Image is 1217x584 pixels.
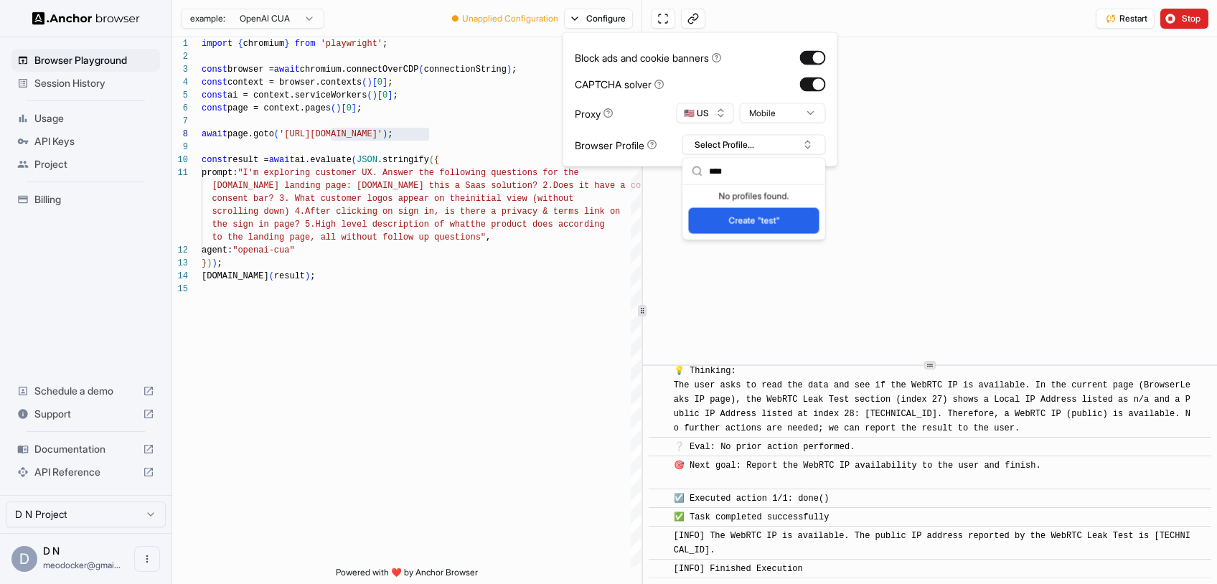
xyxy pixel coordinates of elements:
[674,564,803,574] span: [INFO] Finished Execution
[34,465,137,479] span: API Reference
[34,407,137,421] span: Support
[382,77,387,88] span: ]
[190,13,225,24] span: example:
[227,65,274,75] span: browser =
[357,103,362,113] span: ;
[11,402,160,425] div: Support
[507,65,512,75] span: )
[372,90,377,100] span: )
[1160,9,1208,29] button: Stop
[238,168,496,178] span: "I'm exploring customer UX. Answer the following q
[34,111,154,126] span: Usage
[11,546,37,572] div: D
[274,65,300,75] span: await
[683,185,825,240] div: Suggestions
[134,546,160,572] button: Open menu
[465,194,573,204] span: initial view (without
[656,562,663,576] span: ​
[34,157,154,171] span: Project
[462,13,558,24] span: Unapplied Configuration
[11,107,160,130] div: Usage
[202,103,227,113] span: const
[740,103,826,123] button: Mobile
[274,271,305,281] span: result
[367,77,372,88] span: )
[470,232,486,242] span: ns"
[227,77,362,88] span: context = browser.contexts
[34,442,137,456] span: Documentation
[352,103,357,113] span: ]
[212,194,465,204] span: consent bar? 3. What customer logos appear on the
[424,65,507,75] span: connectionString
[172,115,188,128] div: 7
[172,50,188,63] div: 2
[212,220,470,230] span: the sign in page? 5.High level description of what
[212,258,217,268] span: )
[172,37,188,50] div: 1
[677,103,734,123] button: 🇺🇸 US
[336,103,341,113] span: )
[11,438,160,461] div: Documentation
[434,155,439,165] span: {
[1119,13,1147,24] span: Restart
[377,155,429,165] span: .stringify
[674,494,830,504] span: ☑️ Executed action 1/1: done()
[11,380,160,402] div: Schedule a demo
[575,105,614,121] div: Proxy
[387,90,393,100] span: ]
[377,90,382,100] span: [
[227,90,367,100] span: ai = context.serviceWorkers
[172,128,188,141] div: 8
[212,207,470,217] span: scrolling down) 4.After clicking on sign in, is th
[269,271,274,281] span: (
[689,208,819,234] button: Create "test"
[172,141,188,154] div: 9
[202,39,232,49] span: import
[11,72,160,95] div: Session History
[284,39,289,49] span: }
[34,384,137,398] span: Schedule a demo
[310,271,315,281] span: ;
[202,129,227,139] span: await
[575,137,657,152] div: Browser Profile
[172,166,188,179] div: 11
[232,245,294,255] span: "openai-cua"
[243,39,285,49] span: chromium
[279,129,382,139] span: '[URL][DOMAIN_NAME]'
[227,155,269,165] span: result =
[172,102,188,115] div: 6
[486,232,491,242] span: ,
[202,77,227,88] span: const
[393,90,398,100] span: ;
[377,77,382,88] span: 0
[575,77,664,92] div: CAPTCHA solver
[11,130,160,153] div: API Keys
[207,258,212,268] span: )
[1096,9,1155,29] button: Restart
[564,9,634,29] button: Configure
[43,560,121,570] span: meodocker@gmail.com
[656,364,663,378] span: ​
[470,220,604,230] span: the product does according
[172,283,188,296] div: 15
[202,65,227,75] span: const
[387,129,393,139] span: ;
[575,50,722,65] div: Block ads and cookie banners
[172,154,188,166] div: 10
[212,232,470,242] span: to the landing page, all without follow up questio
[357,155,377,165] span: JSON
[34,134,154,149] span: API Keys
[682,135,826,155] button: Select Profile...
[172,89,188,102] div: 5
[674,366,1190,433] span: 💡 Thinking: The user asks to read the data and see if the WebRTC IP is available. In the current ...
[674,531,1190,555] span: [INFO] The WebRTC IP is available. The public IP address reported by the WebRTC Leak Test is [TEC...
[43,545,60,557] span: D N
[202,155,227,165] span: const
[387,77,393,88] span: ;
[683,185,825,205] div: No profiles found.
[11,153,160,176] div: Project
[238,39,243,49] span: {
[656,440,663,454] span: ​
[674,512,830,522] span: ✅ Task completed successfully
[352,155,357,165] span: (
